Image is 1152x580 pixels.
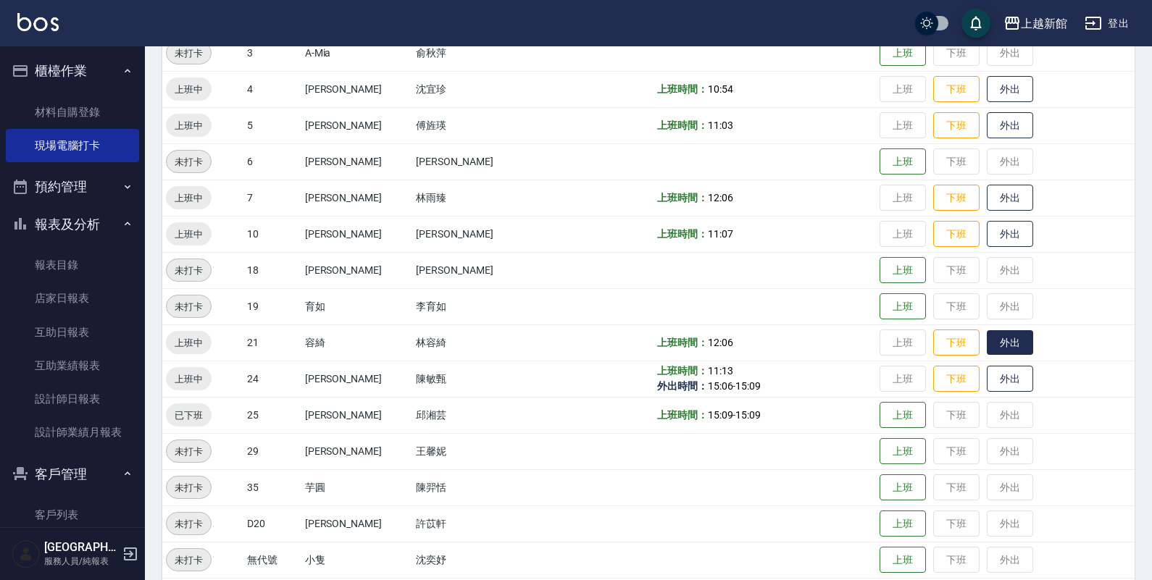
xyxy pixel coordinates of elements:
[243,542,301,578] td: 無代號
[167,299,211,314] span: 未打卡
[6,168,139,206] button: 預約管理
[933,185,980,211] button: 下班
[167,516,211,531] span: 未打卡
[243,469,301,505] td: 35
[301,469,413,505] td: 芋圓
[412,469,542,505] td: 陳羿恬
[412,180,542,216] td: 林雨臻
[657,380,708,392] b: 外出時間：
[880,510,926,537] button: 上班
[412,107,542,143] td: 傅旌瑛
[6,248,139,282] a: 報表目錄
[243,216,301,252] td: 10
[657,83,708,95] b: 上班時間：
[1021,14,1067,33] div: 上越新館
[987,221,1033,248] button: 外出
[657,365,708,377] b: 上班時間：
[880,40,926,67] button: 上班
[17,13,59,31] img: Logo
[167,263,211,278] span: 未打卡
[301,505,413,542] td: [PERSON_NAME]
[412,35,542,71] td: 俞秋萍
[243,35,301,71] td: 3
[880,293,926,320] button: 上班
[6,316,139,349] a: 互助日報表
[166,335,212,350] span: 上班中
[166,190,212,206] span: 上班中
[166,82,212,97] span: 上班中
[243,505,301,542] td: D20
[412,71,542,107] td: 沈宜珍
[301,542,413,578] td: 小隻
[243,324,301,361] td: 21
[1079,10,1135,37] button: 登出
[243,361,301,397] td: 24
[933,112,980,139] button: 下班
[708,119,733,131] span: 11:03
[412,361,542,397] td: 陳敏甄
[6,96,139,129] a: 材料自購登錄
[880,402,926,429] button: 上班
[6,282,139,315] a: 店家日報表
[961,9,990,38] button: save
[243,288,301,324] td: 19
[708,337,733,348] span: 12:06
[301,361,413,397] td: [PERSON_NAME]
[657,192,708,203] b: 上班時間：
[933,329,980,356] button: 下班
[301,35,413,71] td: A-Mia
[301,433,413,469] td: [PERSON_NAME]
[412,288,542,324] td: 李育如
[6,129,139,162] a: 現場電腦打卡
[6,382,139,416] a: 設計師日報表
[6,52,139,90] button: 櫃檯作業
[243,143,301,180] td: 6
[412,324,542,361] td: 林容綺
[243,71,301,107] td: 4
[987,185,1033,211] button: 外出
[6,416,139,449] a: 設計師業績月報表
[243,252,301,288] td: 18
[166,408,212,423] span: 已下班
[657,119,708,131] b: 上班時間：
[933,366,980,392] button: 下班
[657,409,708,421] b: 上班時間：
[301,216,413,252] td: [PERSON_NAME]
[657,228,708,240] b: 上班時間：
[166,118,212,133] span: 上班中
[167,46,211,61] span: 未打卡
[412,397,542,433] td: 邱湘芸
[243,107,301,143] td: 5
[167,444,211,459] span: 未打卡
[933,221,980,248] button: 下班
[412,505,542,542] td: 許苡軒
[412,542,542,578] td: 沈奕妤
[412,252,542,288] td: [PERSON_NAME]
[987,330,1033,356] button: 外出
[166,371,212,387] span: 上班中
[880,438,926,465] button: 上班
[243,433,301,469] td: 29
[167,480,211,495] span: 未打卡
[708,192,733,203] span: 12:06
[301,397,413,433] td: [PERSON_NAME]
[301,288,413,324] td: 育如
[12,539,41,568] img: Person
[708,228,733,240] span: 11:07
[167,154,211,169] span: 未打卡
[44,555,118,568] p: 服務人員/純報表
[708,409,733,421] span: 15:09
[301,324,413,361] td: 容綺
[987,366,1033,392] button: 外出
[44,540,118,555] h5: [GEOGRAPHIC_DATA]
[412,433,542,469] td: 王馨妮
[6,206,139,243] button: 報表及分析
[243,397,301,433] td: 25
[987,76,1033,103] button: 外出
[301,180,413,216] td: [PERSON_NAME]
[301,107,413,143] td: [PERSON_NAME]
[708,365,733,377] span: 11:13
[735,409,761,421] span: 15:09
[998,9,1073,38] button: 上越新館
[654,397,876,433] td: -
